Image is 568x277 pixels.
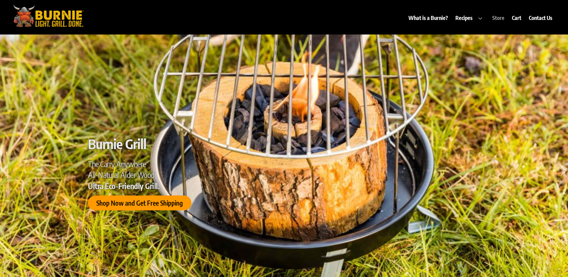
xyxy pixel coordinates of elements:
a: Shop Now and Get Free Shipping [88,195,191,210]
a: Recipes [452,10,488,26]
span: The Carry Anywhere [88,159,146,169]
a: Burnie Grill [9,19,87,31]
span: Shop Now and Get Free Shipping [96,200,183,207]
span: Burnie Grill [88,135,146,152]
a: What is a Burnie? [405,10,451,26]
img: burniegrill.com-logo-high-res-2020110_500px [9,3,87,29]
span: Ultra Eco-Friendly Grill. [88,181,160,191]
a: Store [489,10,507,26]
a: Cart [509,10,525,26]
span: All-Natural Alder Wood [88,170,155,180]
a: Contact Us [526,10,556,26]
